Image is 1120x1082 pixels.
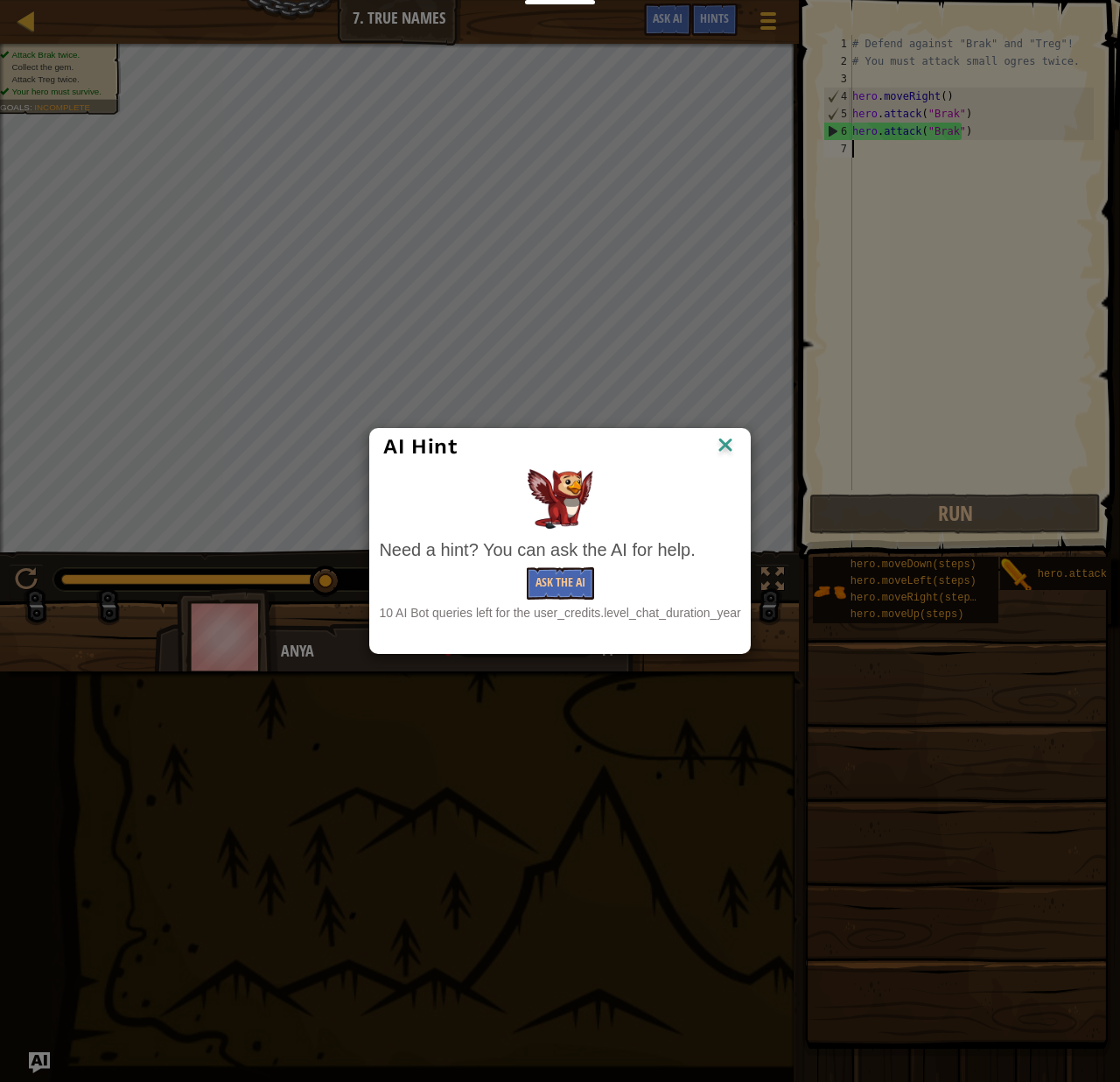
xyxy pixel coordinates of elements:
[714,433,737,460] img: IconClose.svg
[379,537,740,563] div: Need a hint? You can ask the AI for help.
[527,567,594,600] button: Ask the AI
[379,604,740,622] div: 10 AI Bot queries left for the user_credits.level_chat_duration_year
[528,469,593,529] img: AI Hint Animal
[383,434,457,459] span: AI Hint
